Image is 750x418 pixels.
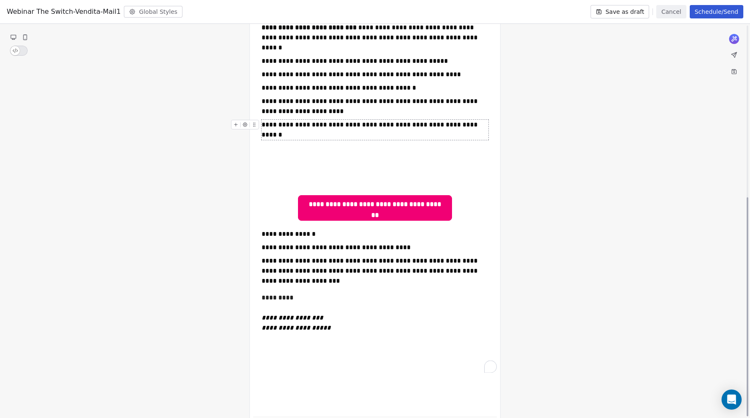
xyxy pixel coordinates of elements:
span: Webinar The Switch-Vendita-Mail1 [7,7,121,17]
div: Open Intercom Messenger [722,390,742,410]
button: Schedule/Send [690,5,743,18]
button: Global Styles [124,6,182,18]
button: Cancel [656,5,686,18]
button: Save as draft [591,5,650,18]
